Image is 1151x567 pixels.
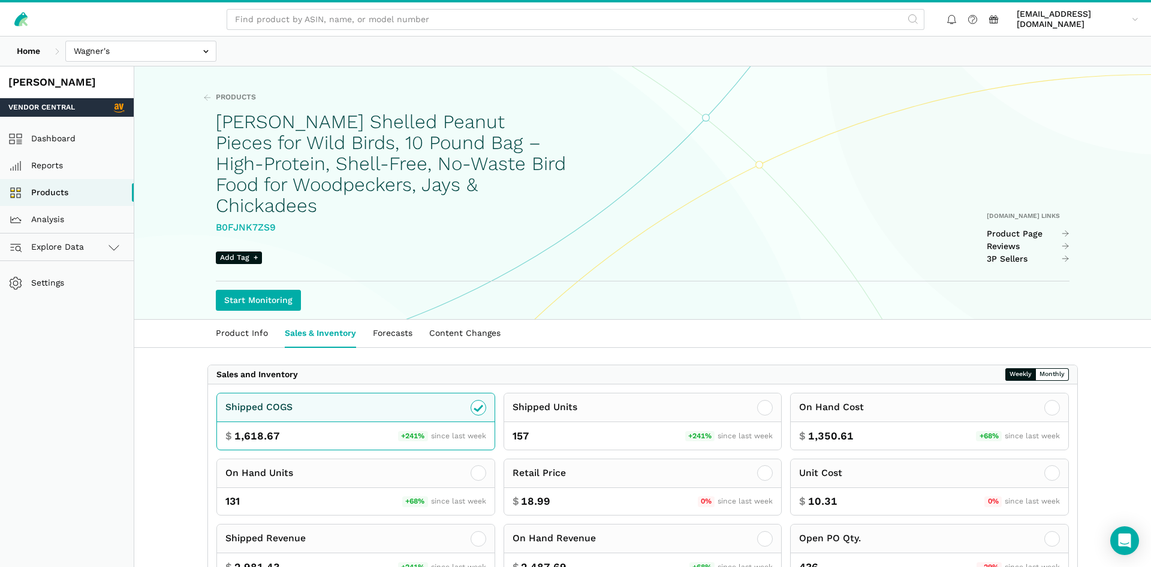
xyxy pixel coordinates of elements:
span: since last week [1005,432,1060,440]
div: Unit Cost [799,466,842,481]
span: +68% [976,431,1002,442]
a: Products [203,92,256,103]
div: Open Intercom Messenger [1110,526,1139,555]
span: 0% [698,496,715,507]
span: 131 [225,494,240,509]
span: $ [513,494,519,509]
div: Shipped Revenue [225,531,306,546]
a: Start Monitoring [216,290,301,311]
span: since last week [718,497,773,505]
span: since last week [718,432,773,440]
span: $ [225,429,232,444]
span: since last week [431,432,486,440]
div: On Hand Cost [799,400,864,415]
div: On Hand Revenue [513,531,596,546]
span: since last week [431,497,486,505]
button: Retail Price $ 18.99 0% since last week [504,459,782,516]
div: Sales and Inventory [216,369,298,380]
span: Products [216,92,256,103]
div: Shipped COGS [225,400,293,415]
button: On Hand Cost $ 1,350.61 +68% since last week [790,393,1069,450]
button: On Hand Units 131 +68% since last week [216,459,495,516]
div: Retail Price [513,466,566,481]
span: Explore Data [13,240,84,254]
span: 157 [513,429,529,444]
span: 10.31 [808,494,837,509]
a: Content Changes [421,320,509,347]
div: Shipped Units [513,400,577,415]
span: +241% [685,431,715,442]
div: B0FJNK7ZS9 [216,220,567,235]
span: 0% [984,496,1002,507]
div: [PERSON_NAME] [8,75,125,90]
div: Open PO Qty. [799,531,861,546]
span: [EMAIL_ADDRESS][DOMAIN_NAME] [1017,9,1128,30]
button: Shipped Units 157 +241% since last week [504,393,782,450]
span: +241% [398,431,428,442]
div: On Hand Units [225,466,293,481]
a: Product Page [987,229,1070,239]
a: Forecasts [364,320,421,347]
a: Sales & Inventory [276,320,364,347]
button: Weekly [1005,368,1036,381]
a: Product Info [207,320,276,347]
span: +68% [402,496,428,507]
a: Reviews [987,241,1070,252]
span: 18.99 [521,494,550,509]
span: Add Tag [216,251,262,264]
div: [DOMAIN_NAME] Links [987,212,1070,220]
a: [EMAIL_ADDRESS][DOMAIN_NAME] [1013,7,1143,32]
span: 1,618.67 [234,429,280,444]
input: Wagner's [65,41,216,62]
span: since last week [1005,497,1060,505]
span: $ [799,429,806,444]
span: Vendor Central [8,102,75,113]
input: Find product by ASIN, name, or model number [227,9,924,30]
h1: [PERSON_NAME] Shelled Peanut Pieces for Wild Birds, 10 Pound Bag – High-Protein, Shell-Free, No-W... [216,111,567,216]
button: Monthly [1035,368,1069,381]
span: $ [799,494,806,509]
a: Home [8,41,49,62]
span: + [254,253,258,263]
a: 3P Sellers [987,254,1070,265]
span: 1,350.61 [808,429,854,444]
button: Shipped COGS $ 1,618.67 +241% since last week [216,393,495,450]
button: Unit Cost $ 10.31 0% since last week [790,459,1069,516]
